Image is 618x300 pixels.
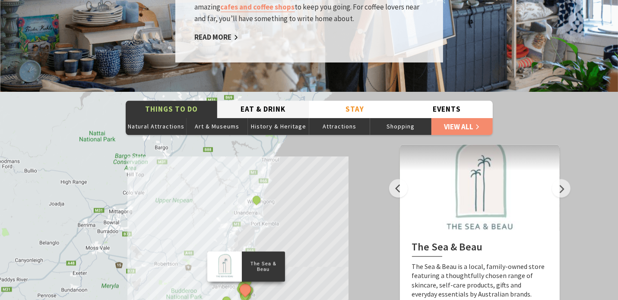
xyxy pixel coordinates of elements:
button: See detail about Miss Zoe's School of Dance [250,194,262,206]
button: Shopping [370,118,431,135]
button: Previous [389,179,408,198]
button: Art & Museums [187,118,248,135]
a: cafes and coffee shops [221,2,295,12]
button: Next [552,179,570,198]
h2: The Sea & Beau [412,241,548,257]
button: Things To Do [126,101,218,119]
button: Stay [309,101,401,119]
p: The Sea & Beau [241,260,285,274]
button: Natural Attractions [126,118,187,135]
button: Eat & Drink [217,101,309,119]
a: View All [431,118,493,135]
button: History & Heritage [248,118,309,135]
a: Read More [195,33,238,43]
button: See detail about The Sea & Beau [237,282,253,298]
button: Attractions [309,118,371,135]
button: Events [401,101,493,119]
